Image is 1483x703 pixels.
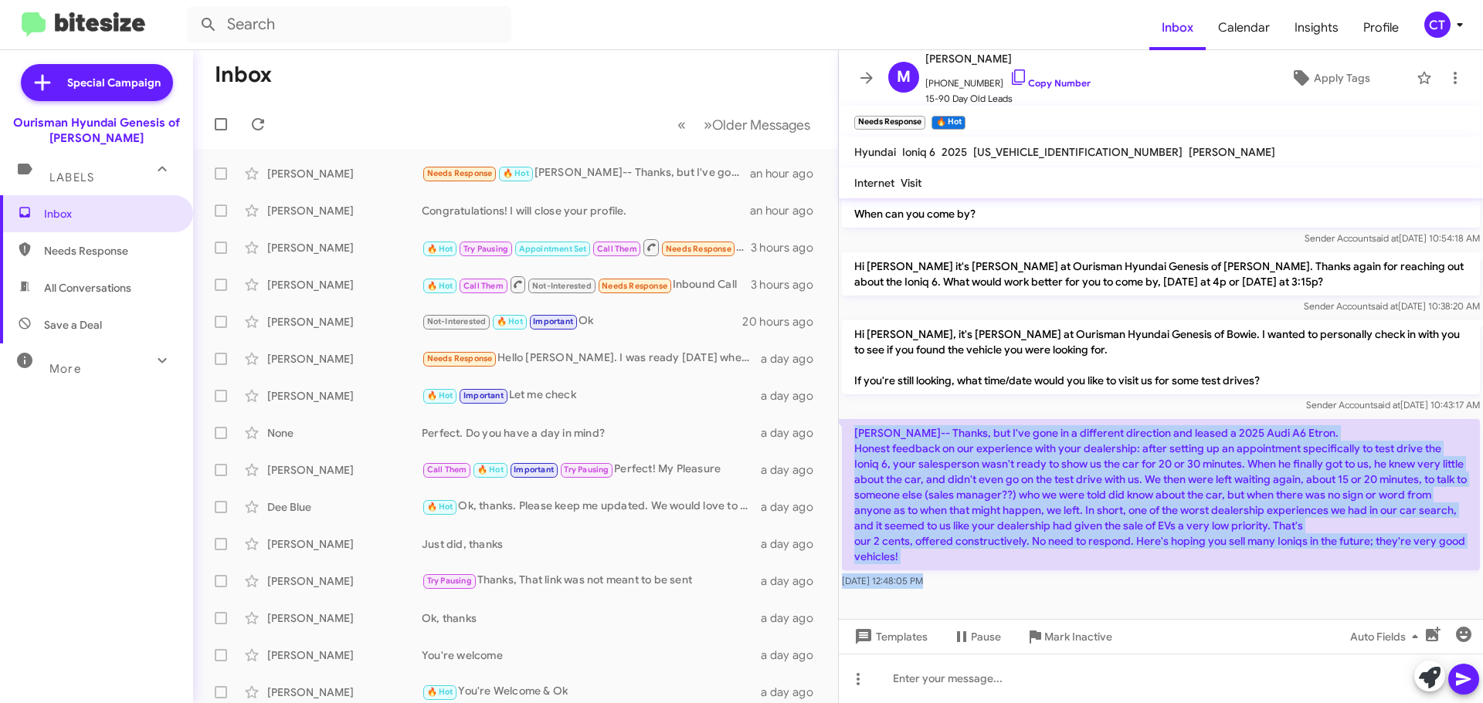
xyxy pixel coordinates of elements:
div: Ok [422,313,742,330]
span: Mark Inactive [1044,623,1112,651]
span: Sender Account [DATE] 10:43:17 AM [1306,399,1480,411]
div: a day ago [761,388,826,404]
p: Hi [PERSON_NAME] it's [PERSON_NAME] at Ourisman Hyundai Genesis of [PERSON_NAME]. Thanks again fo... [842,252,1480,296]
span: Try Pausing [463,244,508,254]
div: Ok, thanks [422,610,761,626]
div: Just did, thanks [422,536,761,552]
div: [PERSON_NAME] [267,166,422,181]
span: Apply Tags [1314,64,1370,92]
div: Thanks, That link was not meant to be sent [422,572,761,590]
button: Auto Fields [1338,623,1437,651]
span: 2025 [942,145,967,159]
span: Labels [49,171,94,184]
div: None [267,425,422,441]
div: a day ago [761,684,826,700]
h1: Inbox [215,63,272,87]
div: Dee Blue [267,499,422,515]
span: [DATE] 12:48:05 PM [842,575,923,586]
input: Search [187,6,511,43]
span: Pause [971,623,1001,651]
span: said at [1372,232,1399,244]
a: Insights [1282,5,1351,50]
small: Needs Response [854,116,925,130]
div: a day ago [761,351,826,367]
span: 🔥 Hot [477,465,504,475]
span: Call Them [427,465,467,475]
div: a day ago [761,573,826,589]
div: a day ago [761,610,826,626]
span: Appointment Set [519,244,587,254]
button: Pause [940,623,1013,651]
span: [PHONE_NUMBER] [925,68,1091,91]
span: Needs Response [44,243,175,259]
div: [PERSON_NAME]-- Thanks, but I've gone in a different direction and leased a 2025 Audi A6 Etron. H... [422,164,750,182]
div: [PERSON_NAME] [267,536,422,552]
div: Inbound Call [422,238,751,257]
span: 🔥 Hot [427,244,453,254]
span: Call Them [597,244,637,254]
div: Perfect. Do you have a day in mind? [422,425,761,441]
div: Let me check [422,387,761,404]
div: Congratulations! I will close your profile. [422,203,750,218]
span: [PERSON_NAME] [1189,145,1275,159]
span: « [677,115,686,134]
nav: Page navigation example [669,109,820,140]
span: Hyundai [854,145,896,159]
p: [PERSON_NAME]-- Thanks, but I've gone in a different direction and leased a 2025 Audi A6 Etron. H... [842,419,1480,570]
div: an hour ago [750,166,826,181]
a: Inbox [1149,5,1206,50]
span: Try Pausing [427,576,472,586]
span: M [897,65,911,90]
button: Apply Tags [1251,64,1409,92]
div: [PERSON_NAME] [267,240,422,255]
div: a day ago [761,425,826,441]
div: a day ago [761,536,826,552]
button: Next [694,109,820,140]
span: Important [463,390,504,401]
div: CT [1424,12,1451,38]
span: 🔥 Hot [427,390,453,401]
p: Hi [PERSON_NAME], it's [PERSON_NAME] at Ourisman Hyundai Genesis of Bowie. I wanted to personally... [842,320,1480,394]
div: [PERSON_NAME] [267,573,422,589]
a: Profile [1351,5,1411,50]
div: [PERSON_NAME] [267,388,422,404]
span: said at [1373,399,1400,411]
a: Special Campaign [21,64,173,101]
div: You're welcome [422,647,761,663]
div: Ok, thanks. Please keep me updated. We would love to bring you back in. [422,498,761,515]
button: CT [1411,12,1466,38]
div: 20 hours ago [742,314,826,330]
span: Needs Response [427,353,493,363]
div: Inbound Call [422,275,751,294]
span: Auto Fields [1350,623,1424,651]
div: an hour ago [750,203,826,218]
span: Important [533,316,573,326]
div: a day ago [761,462,826,478]
div: a day ago [761,647,826,663]
small: 🔥 Hot [932,116,965,130]
span: Sender Account [DATE] 10:38:20 AM [1304,300,1480,312]
span: 🔥 Hot [427,502,453,512]
span: Internet [854,176,894,190]
div: Perfect! My Pleasure [422,461,761,478]
div: [PERSON_NAME] [267,203,422,218]
span: Needs Response [666,244,731,254]
span: Templates [851,623,928,651]
div: [PERSON_NAME] [267,462,422,478]
div: 3 hours ago [751,240,826,255]
span: 15-90 Day Old Leads [925,91,1091,106]
span: Call Them [463,281,504,291]
div: [PERSON_NAME] [267,684,422,700]
span: Special Campaign [67,75,161,90]
span: 🔥 Hot [503,168,529,178]
span: Inbox [44,206,175,221]
span: Needs Response [427,168,493,178]
span: Older Messages [712,117,810,134]
div: [PERSON_NAME] [267,647,422,663]
a: Calendar [1206,5,1282,50]
span: All Conversations [44,280,131,296]
div: [PERSON_NAME] [267,610,422,626]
